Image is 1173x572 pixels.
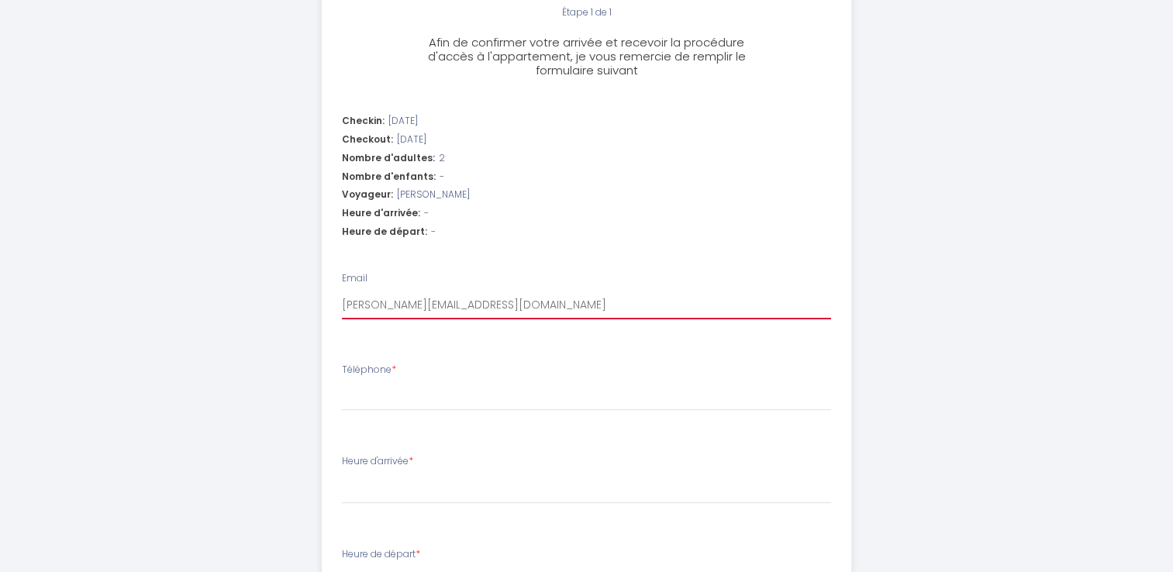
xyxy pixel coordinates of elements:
label: Email [342,271,367,286]
span: Étape 1 de 1 [561,5,611,19]
span: [DATE] [397,133,426,147]
span: Heure de départ: [342,225,427,239]
label: Heure de départ [342,547,420,562]
span: - [424,206,429,221]
span: Nombre d'enfants: [342,170,436,184]
span: Nombre d'adultes: [342,151,435,166]
label: Heure d'arrivée [342,454,413,469]
span: Heure d'arrivée: [342,206,420,221]
span: Checkout: [342,133,393,147]
label: Téléphone [342,363,396,377]
span: Afin de confirmer votre arrivée et recevoir la procédure d'accès à l'appartement, je vous remerci... [427,34,745,78]
span: [DATE] [388,114,418,129]
span: 2 [439,151,445,166]
span: - [440,170,444,184]
span: Checkin: [342,114,385,129]
span: [PERSON_NAME] [397,188,470,202]
span: Voyageur: [342,188,393,202]
span: - [431,225,436,239]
